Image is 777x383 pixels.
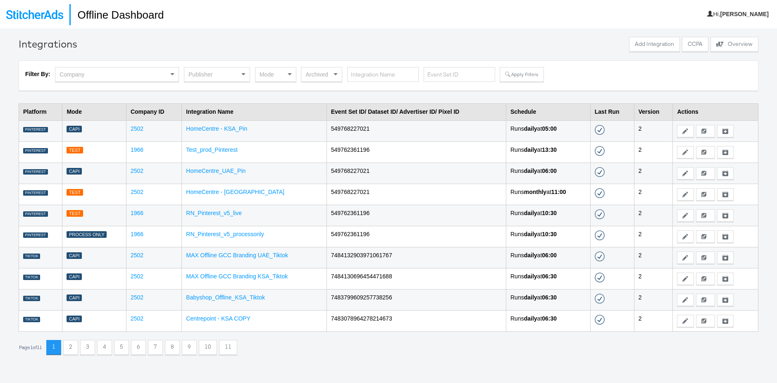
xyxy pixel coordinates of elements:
strong: monthly [524,189,546,195]
a: CCPA [682,37,708,54]
a: 2502 [131,189,143,195]
a: HomeCentre - [GEOGRAPHIC_DATA] [186,189,284,195]
div: Capi [67,168,82,175]
td: 2 [634,141,673,163]
div: Publisher [184,67,250,81]
strong: daily [524,231,537,237]
th: Company ID [126,103,181,120]
th: Mode [62,103,126,120]
td: 549762361196 [327,205,506,226]
td: 2 [634,226,673,247]
strong: 06:30 [542,294,557,301]
td: Runs at [506,268,591,289]
div: Mode [255,67,296,81]
strong: 10:30 [542,210,557,216]
button: Overview [710,37,758,52]
a: HomeCentre_UAE_Pin [186,168,245,174]
div: PINTEREST [23,169,48,175]
b: [PERSON_NAME] [720,11,769,17]
div: PINTEREST [23,148,48,154]
strong: 06:30 [542,315,557,322]
td: 549762361196 [327,226,506,247]
th: Event Set ID/ Dataset ID/ Advertiser ID/ Pixel ID [327,103,506,120]
button: 2 [63,340,78,355]
a: Add Integration [629,37,680,54]
th: Actions [673,103,758,120]
div: TIKTOK [23,254,40,259]
td: 549768227021 [327,163,506,184]
strong: daily [524,168,537,174]
div: PINTEREST [23,190,48,196]
strong: daily [524,315,537,322]
a: 1966 [131,210,143,216]
th: Last Run [590,103,634,120]
button: 8 [165,340,180,355]
button: 9 [182,340,197,355]
button: 4 [97,340,112,355]
td: 2 [634,310,673,331]
div: Test [67,210,83,217]
td: 2 [634,120,673,141]
div: Capi [67,316,82,323]
a: Test_prod_Pinterest [186,146,238,153]
a: 2502 [131,125,143,132]
td: Runs at [506,184,591,205]
strong: daily [524,125,537,132]
strong: daily [524,294,537,301]
div: Capi [67,252,82,259]
td: Runs at [506,120,591,141]
td: 2 [634,163,673,184]
input: Integration Name [347,67,419,82]
td: 2 [634,184,673,205]
a: 2502 [131,315,143,322]
div: Company [55,67,179,81]
td: Runs at [506,247,591,268]
td: 7483799609257738256 [327,289,506,310]
strong: 13:30 [542,146,557,153]
strong: daily [524,146,537,153]
button: 10 [199,340,217,355]
a: Overview [710,37,758,54]
a: 2502 [131,252,143,259]
td: Runs at [506,310,591,331]
strong: 06:00 [542,252,557,259]
button: 11 [219,340,237,355]
strong: daily [524,252,537,259]
a: HomeCentre - KSA_Pin [186,125,247,132]
div: Process Only [67,231,107,238]
td: 2 [634,289,673,310]
button: 7 [148,340,163,355]
a: Centrepoint - KSA COPY [186,315,250,322]
td: Runs at [506,163,591,184]
div: PINTEREST [23,211,48,217]
div: PINTEREST [23,232,48,238]
div: Page 1 of 11 [19,345,42,350]
strong: daily [524,273,537,280]
td: 549768227021 [327,184,506,205]
td: 549768227021 [327,120,506,141]
td: Runs at [506,141,591,163]
strong: Filter By: [25,71,50,77]
div: Test [67,189,83,196]
a: 1966 [131,146,143,153]
td: 549762361196 [327,141,506,163]
strong: 10:30 [542,231,557,237]
a: RN_Pinterest_v5_processonly [186,231,264,237]
a: MAX Offline GCC Branding KSA_Tiktok [186,273,288,280]
div: TIKTOK [23,317,40,323]
td: 7484130696454471688 [327,268,506,289]
td: 7483078964278214673 [327,310,506,331]
a: MAX Offline GCC Branding UAE_Tiktok [186,252,288,259]
input: Event Set ID [424,67,495,82]
strong: daily [524,210,537,216]
button: 5 [114,340,129,355]
td: 2 [634,268,673,289]
button: Add Integration [629,37,680,52]
button: CCPA [682,37,708,52]
button: 3 [80,340,95,355]
strong: 06:30 [542,273,557,280]
td: Runs at [506,289,591,310]
div: PINTEREST [23,127,48,133]
div: Integrations [19,37,77,51]
a: 1966 [131,231,143,237]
